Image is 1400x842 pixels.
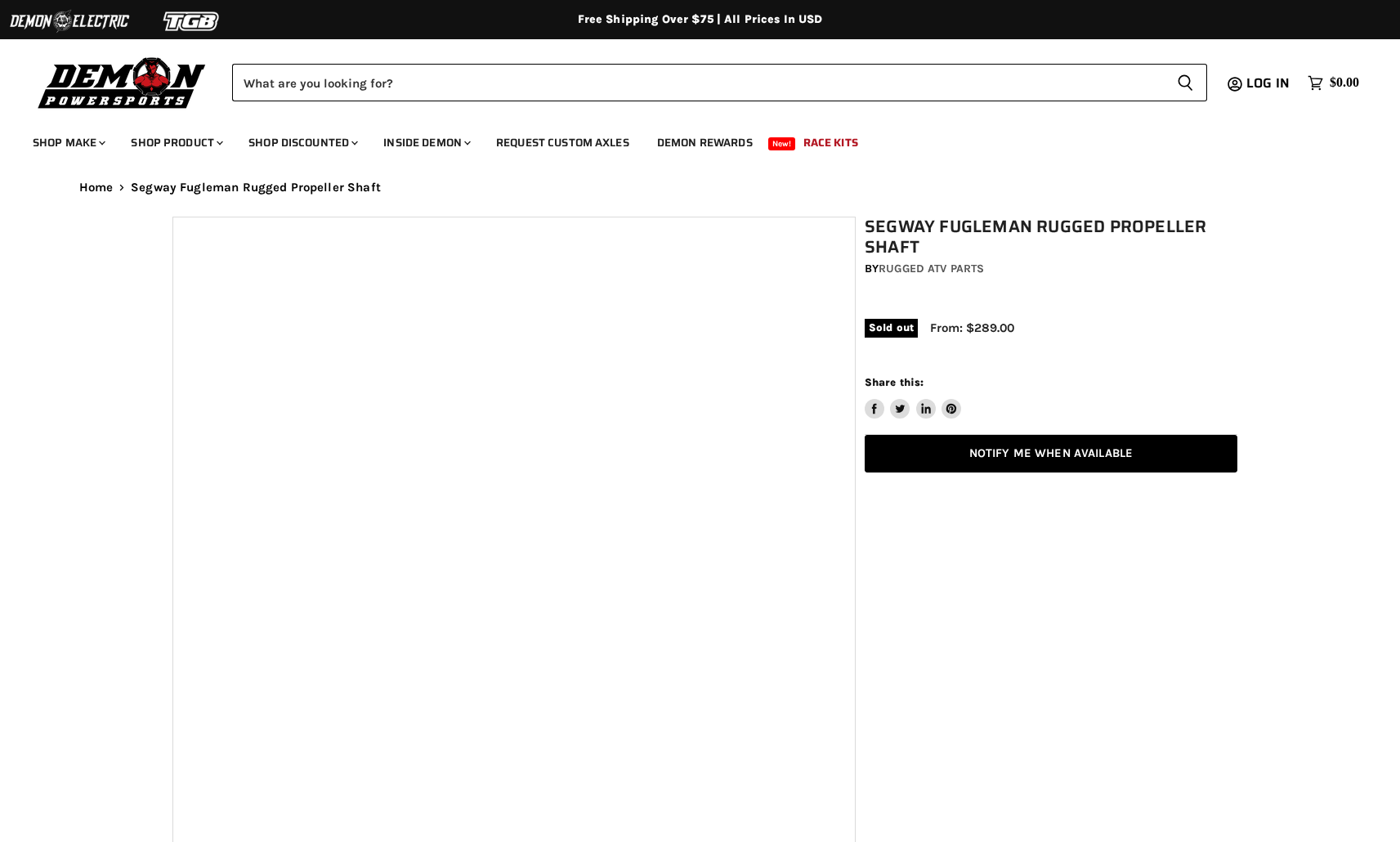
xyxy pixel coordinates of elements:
a: Rugged ATV Parts [879,262,984,275]
img: TGB Logo 2 [131,6,253,37]
span: $0.00 [1330,75,1359,91]
a: Shop Discounted [236,126,368,159]
span: From: $289.00 [930,320,1014,335]
div: Free Shipping Over $75 | All Prices In USD [47,12,1354,27]
a: Race Kits [791,126,870,159]
span: Sold out [865,319,918,337]
a: Shop Make [20,126,115,159]
a: Demon Rewards [645,126,765,159]
form: Product [232,64,1207,101]
a: Log in [1239,76,1299,91]
input: Search [232,64,1164,101]
div: by [865,260,1237,278]
a: $0.00 [1299,71,1367,95]
aside: Share this: [865,375,962,419]
img: Demon Powersports [33,53,212,111]
a: Shop Product [119,126,233,159]
a: Home [79,181,114,195]
span: New! [768,137,796,150]
h1: Segway Fugleman Rugged Propeller Shaft [865,217,1237,258]
nav: Breadcrumbs [47,181,1354,195]
span: Segway Fugleman Rugged Propeller Shaft [131,181,381,195]
a: Notify Me When Available [865,435,1237,473]
button: Search [1164,64,1207,101]
img: Demon Electric Logo 2 [8,6,131,37]
span: Share this: [865,376,924,388]
a: Inside Demon [371,126,481,159]
a: Request Custom Axles [484,126,642,159]
ul: Main menu [20,119,1355,159]
span: Log in [1246,73,1290,93]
